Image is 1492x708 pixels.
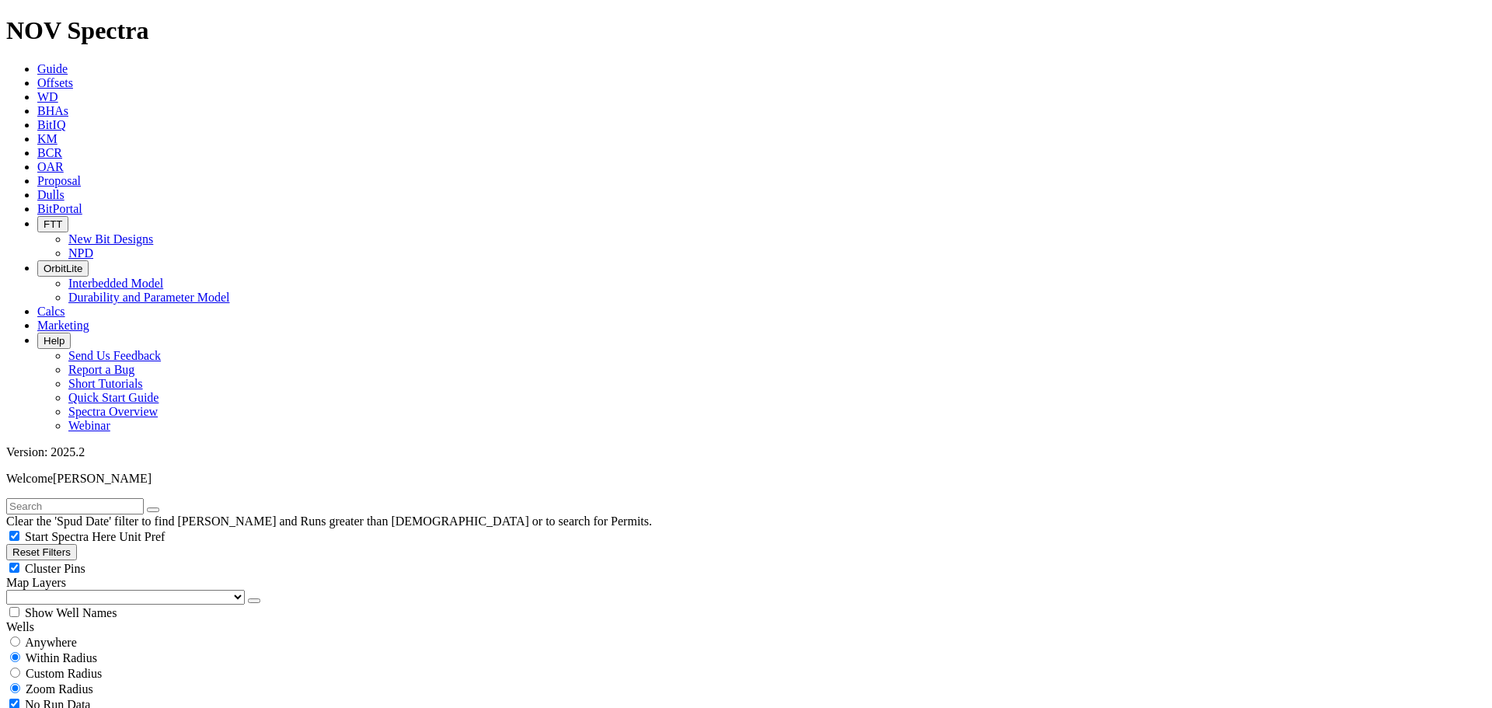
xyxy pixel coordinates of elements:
a: BitIQ [37,118,65,131]
span: Map Layers [6,576,66,589]
span: Within Radius [26,651,97,664]
a: Calcs [37,305,65,318]
span: Show Well Names [25,606,117,619]
a: BitPortal [37,202,82,215]
span: FTT [44,218,62,230]
button: Help [37,333,71,349]
a: Dulls [37,188,64,201]
a: KM [37,132,58,145]
p: Welcome [6,472,1486,486]
a: Proposal [37,174,81,187]
span: Start Spectra Here [25,530,116,543]
a: BHAs [37,104,68,117]
span: Cluster Pins [25,562,85,575]
a: Interbedded Model [68,277,163,290]
span: Zoom Radius [26,682,93,696]
h1: NOV Spectra [6,16,1486,45]
a: OAR [37,160,64,173]
input: Start Spectra Here [9,531,19,541]
span: [PERSON_NAME] [53,472,152,485]
a: BCR [37,146,62,159]
a: Durability and Parameter Model [68,291,230,304]
button: Reset Filters [6,544,77,560]
a: Marketing [37,319,89,332]
span: Clear the 'Spud Date' filter to find [PERSON_NAME] and Runs greater than [DEMOGRAPHIC_DATA] or to... [6,514,652,528]
div: Wells [6,620,1486,634]
a: Quick Start Guide [68,391,159,404]
a: Offsets [37,76,73,89]
span: OrbitLite [44,263,82,274]
span: Help [44,335,64,347]
button: OrbitLite [37,260,89,277]
a: Send Us Feedback [68,349,161,362]
span: Custom Radius [26,667,102,680]
a: New Bit Designs [68,232,153,246]
a: Short Tutorials [68,377,143,390]
a: Webinar [68,419,110,432]
button: FTT [37,216,68,232]
a: Guide [37,62,68,75]
div: Version: 2025.2 [6,445,1486,459]
a: NPD [68,246,93,260]
span: Anywhere [25,636,77,649]
a: WD [37,90,58,103]
input: Search [6,498,144,514]
a: Report a Bug [68,363,134,376]
span: Unit Pref [119,530,165,543]
a: Spectra Overview [68,405,158,418]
